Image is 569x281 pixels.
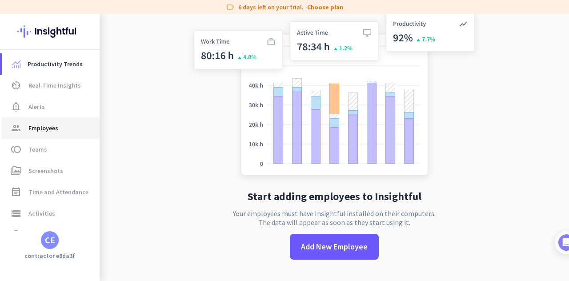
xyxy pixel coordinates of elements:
[28,165,63,176] span: Screenshots
[2,224,100,245] a: work_outlineProjects
[2,53,100,75] a: menu-itemProductivity Trends
[28,80,81,91] span: Real-Time Insights
[11,80,21,91] i: av_timer
[2,139,100,160] a: tollTeams
[2,96,100,117] a: notification_importantAlerts
[226,3,235,12] i: label
[11,229,21,240] i: work_outline
[290,234,379,260] button: Add New Employee
[28,208,55,219] span: Activities
[2,75,100,96] a: av_timerReal-Time Insights
[28,101,45,112] span: Alerts
[2,181,100,203] a: event_noteTime and Attendance
[2,117,100,139] a: groupEmployees
[248,191,421,202] h2: Start adding employees to Insightful
[12,60,20,68] img: menu-item
[11,144,21,155] i: toll
[45,236,55,245] div: CE
[301,241,368,253] span: Add New Employee
[187,7,481,184] img: no-search-results
[233,209,436,227] p: Your employees must have Insightful installed on their computers. The data will appear as soon as...
[11,123,21,133] i: group
[11,101,21,112] i: notification_important
[11,208,21,219] i: storage
[28,229,52,240] span: Projects
[28,187,88,197] span: Time and Attendance
[11,165,21,176] i: perm_media
[28,144,47,155] span: Teams
[2,160,100,181] a: perm_mediaScreenshots
[2,203,100,224] a: storageActivities
[17,14,82,49] img: Insightful logo
[28,123,58,133] span: Employees
[28,59,83,69] span: Productivity Trends
[11,187,21,197] i: event_note
[307,3,343,12] a: Choose plan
